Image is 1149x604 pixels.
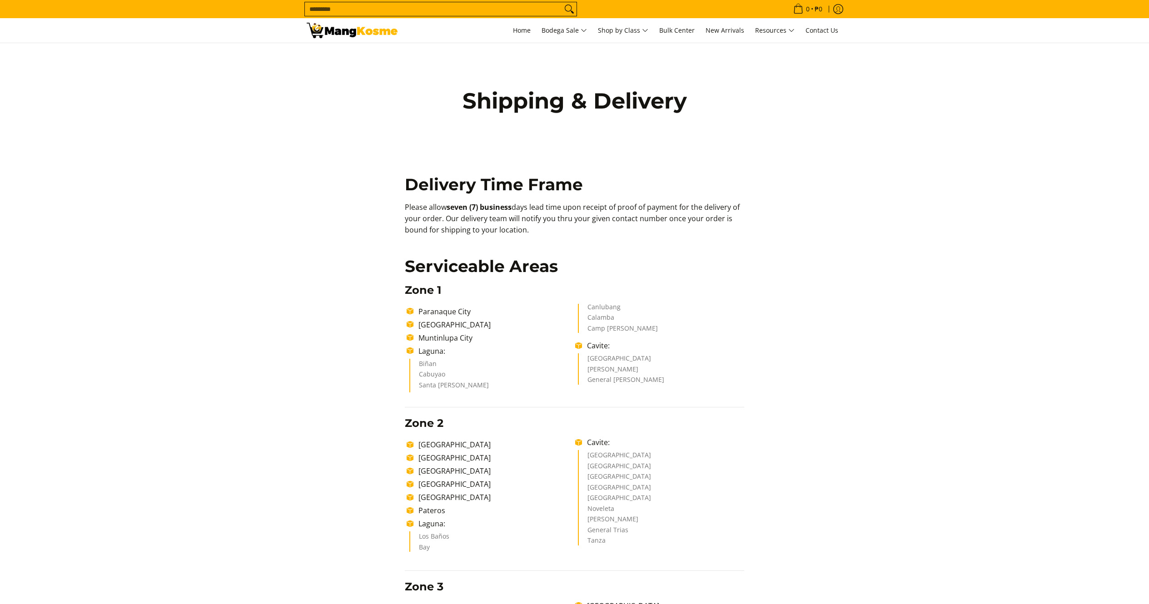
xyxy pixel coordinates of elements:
p: Please allow days lead time upon receipt of proof of payment for the delivery of your order. Our ... [405,202,744,244]
span: Paranaque City [418,307,471,317]
img: Shipping &amp; Delivery Page l Mang Kosme: Home Appliances Warehouse Sale! [307,23,398,38]
li: [GEOGRAPHIC_DATA] [414,439,575,450]
span: Home [513,26,531,35]
a: Bulk Center [655,18,699,43]
h1: Shipping & Delivery [443,87,706,114]
li: Cabuyao [419,371,567,382]
button: Search [562,2,577,16]
li: Canlubang [587,304,735,315]
a: Shop by Class [593,18,653,43]
span: Resources [755,25,795,36]
li: Camp [PERSON_NAME] [587,325,735,333]
li: Biñan [419,361,567,371]
b: seven (7) business [447,202,512,212]
li: Calamba [587,314,735,325]
li: Bay [419,544,567,552]
a: Bodega Sale [537,18,592,43]
h3: Zone 2 [405,416,744,430]
span: Shop by Class [598,25,648,36]
li: [GEOGRAPHIC_DATA] [587,355,735,366]
span: Contact Us [806,26,838,35]
li: Los Baños [419,533,567,544]
li: [GEOGRAPHIC_DATA] [587,473,735,484]
li: [PERSON_NAME] [587,516,735,527]
li: [GEOGRAPHIC_DATA] [414,465,575,476]
li: [GEOGRAPHIC_DATA] [587,484,735,495]
li: Pateros [414,505,575,516]
nav: Main Menu [407,18,843,43]
h2: Serviceable Areas [405,256,744,277]
span: Bulk Center [659,26,695,35]
li: Muntinlupa City [414,332,575,343]
li: [GEOGRAPHIC_DATA] [414,492,575,503]
a: Contact Us [801,18,843,43]
li: [GEOGRAPHIC_DATA] [587,463,735,474]
li: Noveleta [587,505,735,516]
li: [PERSON_NAME] [587,366,735,377]
h3: Zone 1 [405,283,744,297]
li: General Trias [587,527,735,538]
span: Bodega Sale [542,25,587,36]
span: • [791,4,825,14]
li: [GEOGRAPHIC_DATA] [587,452,735,463]
span: New Arrivals [706,26,744,35]
li: [GEOGRAPHIC_DATA] [414,319,575,330]
span: ₱0 [813,6,824,12]
h3: Zone 3 [405,580,744,594]
li: Tanza [587,537,735,545]
li: Laguna: [414,518,575,529]
li: Cavite: [582,437,744,448]
a: Resources [751,18,799,43]
li: [GEOGRAPHIC_DATA] [414,479,575,490]
li: General [PERSON_NAME] [587,376,735,385]
span: 0 [805,6,811,12]
a: Home [508,18,535,43]
h2: Delivery Time Frame [405,174,744,195]
li: Santa [PERSON_NAME] [419,382,567,393]
li: Laguna: [414,346,575,356]
li: Cavite: [582,340,744,351]
li: [GEOGRAPHIC_DATA] [414,452,575,463]
a: New Arrivals [701,18,749,43]
li: [GEOGRAPHIC_DATA] [587,495,735,505]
